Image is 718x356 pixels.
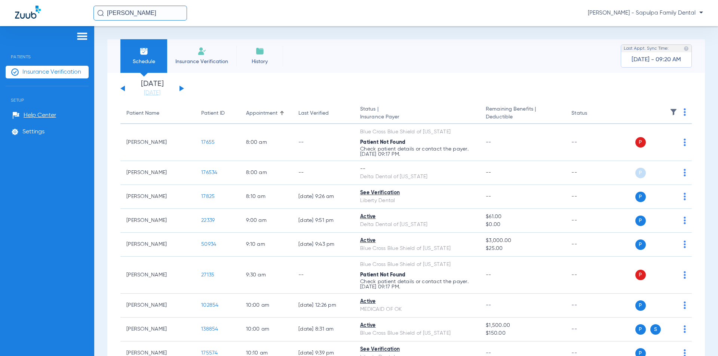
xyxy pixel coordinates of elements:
td: [PERSON_NAME] [120,257,195,294]
span: 17825 [201,194,215,199]
span: -- [486,350,491,356]
td: -- [565,161,616,185]
span: P [635,168,646,178]
iframe: Chat Widget [681,320,718,356]
div: See Verification [360,346,474,353]
th: Status | [354,103,480,124]
td: 9:30 AM [240,257,292,294]
span: 102854 [201,303,219,308]
span: -- [486,303,491,308]
span: Last Appt. Sync Time: [624,45,669,52]
span: 22339 [201,218,215,223]
span: P [635,192,646,202]
td: [PERSON_NAME] [120,161,195,185]
span: $25.00 [486,245,559,253]
td: [DATE] 8:31 AM [292,318,354,341]
div: Blue Cross Blue Shield of [US_STATE] [360,128,474,136]
div: -- [360,165,474,173]
span: Setup [6,86,89,103]
td: -- [565,294,616,318]
th: Remaining Benefits | [480,103,565,124]
td: 8:00 AM [240,161,292,185]
img: History [255,47,264,56]
td: [PERSON_NAME] [120,209,195,233]
td: 9:00 AM [240,209,292,233]
span: Insurance Verification [22,68,81,76]
img: group-dot-blue.svg [684,139,686,146]
a: Help Center [12,112,56,119]
td: [DATE] 12:26 PM [292,294,354,318]
div: Patient Name [126,109,159,117]
td: 10:00 AM [240,318,292,341]
p: Check patient details or contact the payer. [DATE] 09:17 PM. [360,146,474,157]
span: P [635,270,646,280]
span: -- [486,140,491,145]
div: Active [360,237,474,245]
li: [DATE] [130,80,175,97]
img: group-dot-blue.svg [684,193,686,200]
img: group-dot-blue.svg [684,241,686,248]
td: -- [292,161,354,185]
div: Blue Cross Blue Shield of [US_STATE] [360,329,474,337]
td: [PERSON_NAME] [120,124,195,161]
span: Patient Not Found [360,272,405,278]
div: Delta Dental of [US_STATE] [360,173,474,181]
span: P [635,137,646,148]
td: [DATE] 9:26 AM [292,185,354,209]
td: -- [292,124,354,161]
div: Appointment [246,109,277,117]
span: -- [486,194,491,199]
div: Appointment [246,109,286,117]
img: hamburger-icon [76,32,88,41]
span: 17655 [201,140,215,145]
td: -- [565,233,616,257]
a: [DATE] [130,89,175,97]
td: -- [565,124,616,161]
div: MEDICAID OF OK [360,306,474,313]
div: Blue Cross Blue Shield of [US_STATE] [360,261,474,269]
img: group-dot-blue.svg [684,108,686,116]
span: Patient Not Found [360,140,405,145]
td: -- [292,257,354,294]
td: -- [565,257,616,294]
span: P [635,300,646,311]
img: Zuub Logo [15,6,41,19]
span: Deductible [486,113,559,121]
img: group-dot-blue.svg [684,271,686,279]
span: $150.00 [486,329,559,337]
td: [PERSON_NAME] [120,185,195,209]
span: $1,500.00 [486,322,559,329]
th: Status [565,103,616,124]
span: $0.00 [486,221,559,229]
span: 176534 [201,170,218,175]
p: Check patient details or contact the payer. [DATE] 09:17 PM. [360,279,474,290]
span: $3,000.00 [486,237,559,245]
div: Active [360,213,474,221]
span: Schedule [126,58,162,65]
td: [PERSON_NAME] [120,318,195,341]
span: [PERSON_NAME] - Sapulpa Family Dental [588,9,703,17]
span: 175574 [201,350,218,356]
div: Last Verified [298,109,348,117]
input: Search for patients [93,6,187,21]
img: Schedule [139,47,148,56]
span: Insurance Payer [360,113,474,121]
img: filter.svg [670,108,677,116]
span: History [242,58,277,65]
div: Patient ID [201,109,234,117]
img: Manual Insurance Verification [197,47,206,56]
div: Last Verified [298,109,329,117]
td: 8:10 AM [240,185,292,209]
img: group-dot-blue.svg [684,301,686,309]
span: 27135 [201,272,214,278]
span: Help Center [24,112,56,119]
span: -- [486,170,491,175]
td: -- [565,209,616,233]
div: Active [360,322,474,329]
td: [DATE] 9:43 PM [292,233,354,257]
span: S [650,324,661,335]
span: $61.00 [486,213,559,221]
img: Search Icon [97,10,104,16]
td: 9:10 AM [240,233,292,257]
